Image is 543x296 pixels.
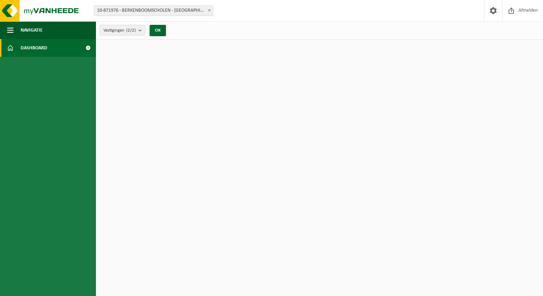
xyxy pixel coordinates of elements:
span: 10-871976 - BERKENBOOMSCHOLEN - SINT-NIKLAAS [94,6,213,16]
span: Navigatie [21,21,43,39]
span: Vestigingen [103,25,136,36]
button: Vestigingen(2/2) [100,25,145,35]
span: 10-871976 - BERKENBOOMSCHOLEN - SINT-NIKLAAS [94,5,213,16]
count: (2/2) [126,28,136,33]
span: Dashboard [21,39,47,57]
button: OK [150,25,166,36]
